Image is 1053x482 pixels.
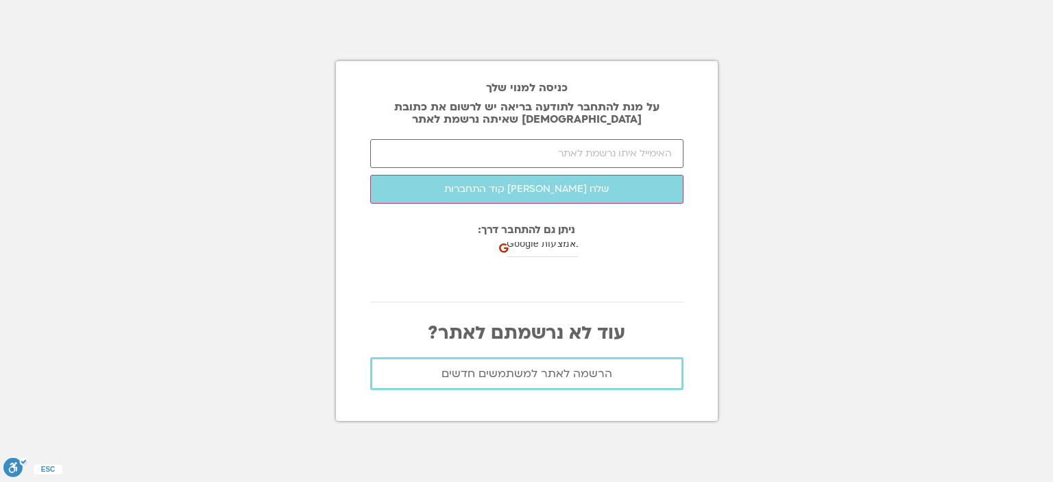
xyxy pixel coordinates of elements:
[370,323,683,344] p: עוד לא נרשמתם לאתר?
[370,175,683,204] button: שלח [PERSON_NAME] קוד התחברות
[498,230,636,257] div: כניסה באמצעות Google
[370,139,683,168] input: האימייל איתו נרשמת לאתר
[507,237,609,251] span: כניסה באמצעות Google
[370,82,683,94] h2: כניסה למנוי שלך
[441,367,612,380] span: הרשמה לאתר למשתמשים חדשים
[370,101,683,125] p: על מנת להתחבר לתודעה בריאה יש לרשום את כתובת [DEMOGRAPHIC_DATA] שאיתה נרשמת לאתר
[502,256,642,286] iframe: כפתור לכניסה באמצעות חשבון Google
[370,357,683,390] a: הרשמה לאתר למשתמשים חדשים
